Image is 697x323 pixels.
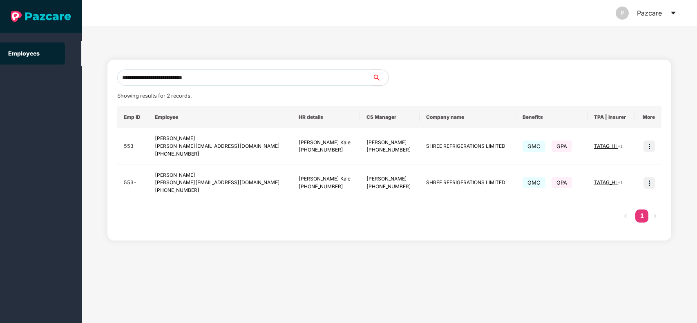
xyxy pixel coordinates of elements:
[619,209,632,223] button: left
[117,165,148,202] td: 553-
[588,106,634,128] th: TPA | Insurer
[670,10,677,16] span: caret-down
[117,106,148,128] th: Emp ID
[372,74,389,81] span: search
[652,214,657,218] span: right
[366,183,413,191] div: [PHONE_NUMBER]
[618,144,623,149] span: + 1
[155,172,286,179] div: [PERSON_NAME]
[117,93,192,99] span: Showing results for 2 records.
[299,139,353,147] div: [PERSON_NAME] Kale
[155,179,286,187] div: [PERSON_NAME][EMAIL_ADDRESS][DOMAIN_NAME]
[552,177,572,188] span: GPA
[155,187,286,194] div: [PHONE_NUMBER]
[299,175,353,183] div: [PERSON_NAME] Kale
[523,140,545,152] span: GMC
[648,209,661,223] li: Next Page
[623,214,628,218] span: left
[523,177,545,188] span: GMC
[155,150,286,158] div: [PHONE_NUMBER]
[292,106,360,128] th: HR details
[420,128,516,165] td: SHREE REFRIGERATIONS LIMITED
[8,50,40,57] a: Employees
[366,146,413,154] div: [PHONE_NUMBER]
[299,183,353,191] div: [PHONE_NUMBER]
[635,209,648,222] a: 1
[117,128,148,165] td: 553
[648,209,661,223] button: right
[619,209,632,223] li: Previous Page
[366,139,413,147] div: [PERSON_NAME]
[155,143,286,150] div: [PERSON_NAME][EMAIL_ADDRESS][DOMAIN_NAME]
[366,175,413,183] div: [PERSON_NAME]
[643,177,655,189] img: icon
[594,179,618,185] span: TATAG_HI
[299,146,353,154] div: [PHONE_NUMBER]
[621,7,624,20] span: P
[516,106,588,128] th: Benefits
[372,69,389,86] button: search
[148,106,292,128] th: Employee
[360,106,420,128] th: CS Manager
[594,143,618,149] span: TATAG_HI
[635,209,648,223] li: 1
[420,165,516,202] td: SHREE REFRIGERATIONS LIMITED
[643,140,655,152] img: icon
[634,106,662,128] th: More
[618,180,623,185] span: + 1
[155,135,286,143] div: [PERSON_NAME]
[420,106,516,128] th: Company name
[552,140,572,152] span: GPA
